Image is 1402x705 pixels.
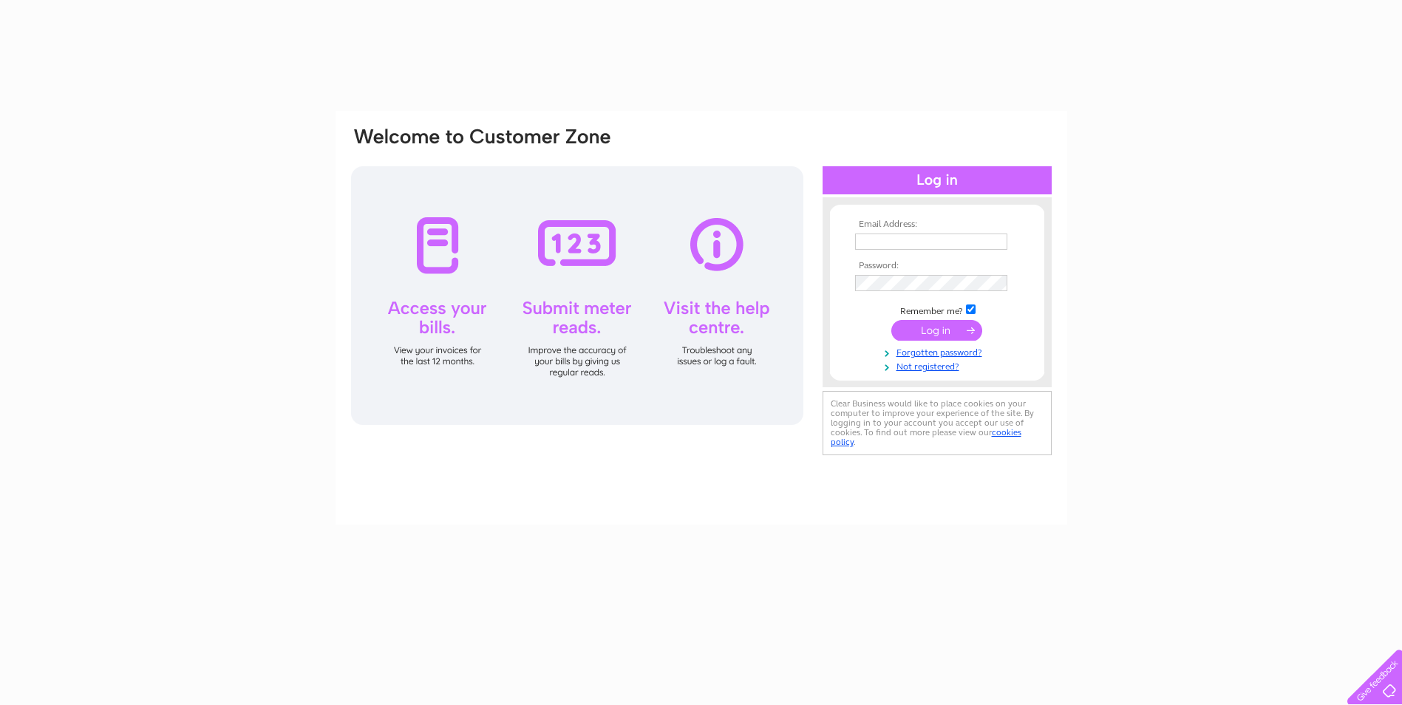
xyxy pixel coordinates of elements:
[851,261,1023,271] th: Password:
[831,427,1021,447] a: cookies policy
[891,320,982,341] input: Submit
[855,358,1023,372] a: Not registered?
[851,219,1023,230] th: Email Address:
[823,391,1052,455] div: Clear Business would like to place cookies on your computer to improve your experience of the sit...
[851,302,1023,317] td: Remember me?
[855,344,1023,358] a: Forgotten password?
